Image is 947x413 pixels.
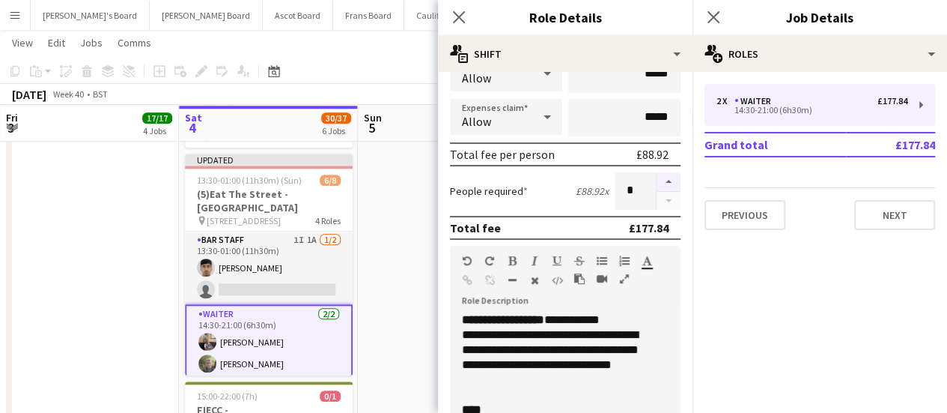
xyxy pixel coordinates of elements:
div: Total fee per person [450,147,555,162]
td: Grand total [704,133,846,157]
span: View [12,36,33,49]
h3: Role Details [438,7,692,27]
button: Undo [462,255,472,267]
button: Strikethrough [574,255,585,267]
span: Sat [185,111,202,124]
a: Jobs [74,33,109,52]
button: Clear Formatting [529,274,540,286]
span: Comms [118,36,151,49]
div: 2 x [716,96,734,106]
button: Previous [704,200,785,230]
button: Ascot Board [263,1,333,30]
td: £177.84 [846,133,935,157]
div: Shift [438,36,692,72]
span: Fri [6,111,18,124]
span: 17/17 [142,112,172,124]
button: Unordered List [597,255,607,267]
div: £88.92 [636,147,669,162]
button: [PERSON_NAME]'s Board [31,1,150,30]
span: Edit [48,36,65,49]
button: Underline [552,255,562,267]
span: 6/8 [320,175,341,186]
app-job-card: Updated13:30-01:00 (11h30m) (Sun)6/8(5)Eat The Street -[GEOGRAPHIC_DATA] [STREET_ADDRESS]4 RolesB... [185,154,353,376]
button: [PERSON_NAME] Board [150,1,263,30]
span: 13:30-01:00 (11h30m) (Sun) [197,175,302,186]
div: Roles [692,36,947,72]
button: Redo [484,255,495,267]
div: 4 Jobs [143,125,171,136]
h3: (5)Eat The Street -[GEOGRAPHIC_DATA] [185,187,353,214]
a: View [6,33,39,52]
div: £177.84 [877,96,907,106]
span: 15:00-22:00 (7h) [197,391,258,402]
h3: Job Details [692,7,947,27]
app-card-role: Waiter2/214:30-21:00 (6h30m)[PERSON_NAME][PERSON_NAME] [185,304,353,380]
span: 4 Roles [315,215,341,226]
div: Updated [185,154,353,166]
div: BST [93,88,108,100]
span: 5 [362,119,382,136]
span: Allow [462,114,491,129]
button: Horizontal Line [507,274,517,286]
button: Bold [507,255,517,267]
div: £88.92 x [576,184,609,198]
span: 4 [183,119,202,136]
button: Next [854,200,935,230]
div: 6 Jobs [322,125,350,136]
span: [STREET_ADDRESS] [207,215,281,226]
button: HTML Code [552,274,562,286]
div: £177.84 [629,220,669,235]
a: Edit [42,33,71,52]
div: Total fee [450,220,501,235]
div: Waiter [734,96,777,106]
button: Ordered List [619,255,630,267]
button: Cauliflower Cards [404,1,496,30]
button: Frans Board [333,1,404,30]
label: People required [450,184,528,198]
button: Insert video [597,273,607,285]
div: 14:30-21:00 (6h30m) [716,106,907,114]
span: Week 40 [49,88,87,100]
button: Italic [529,255,540,267]
button: Text Color [642,255,652,267]
span: 30/37 [321,112,351,124]
span: 0/1 [320,391,341,402]
button: Increase [657,172,680,192]
div: [DATE] [12,87,46,102]
a: Comms [112,33,157,52]
app-card-role: BAR STAFF1I1A1/213:30-01:00 (11h30m)[PERSON_NAME] [185,232,353,304]
span: Jobs [80,36,103,49]
button: Paste as plain text [574,273,585,285]
span: Sun [364,111,382,124]
button: Fullscreen [619,273,630,285]
span: 3 [4,119,18,136]
span: Allow [462,70,491,85]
